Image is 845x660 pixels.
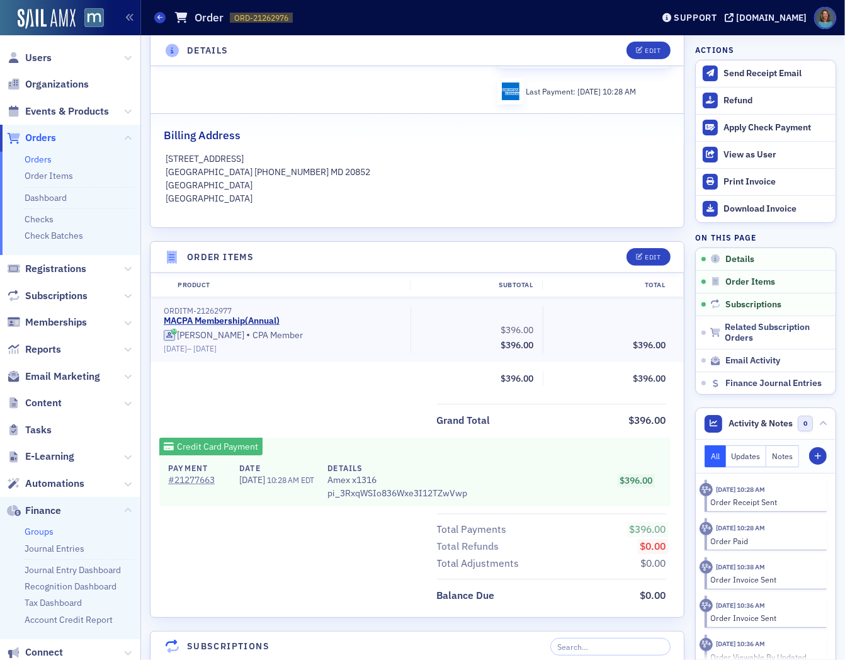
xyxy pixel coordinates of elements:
span: Orders [25,131,56,145]
h4: Date [239,462,314,474]
span: Related Subscription Orders [725,322,830,344]
h4: On this page [695,232,836,243]
div: Support [674,12,717,23]
div: Credit Card Payment [159,438,263,455]
span: Content [25,396,62,410]
button: Refund [696,87,836,114]
a: Recognition Dashboard [25,581,116,592]
span: Registrations [25,262,86,276]
div: Edit [645,47,661,54]
div: Total Refunds [437,539,499,554]
time: 8/8/2025 10:36 AM [716,639,765,648]
div: Activity [700,522,713,535]
span: Email Marketing [25,370,100,384]
div: Activity [700,599,713,612]
a: Content [7,396,62,410]
button: Edit [627,248,670,266]
div: Download Invoice [723,203,829,215]
a: Journal Entries [25,543,84,554]
div: Balance Due [437,588,495,603]
button: Updates [726,445,767,467]
a: Finance [7,504,61,518]
a: Automations [7,477,84,491]
h4: Subscriptions [187,640,269,653]
a: [PERSON_NAME] [164,330,244,341]
p: [GEOGRAPHIC_DATA] [166,192,669,205]
span: Memberships [25,316,87,329]
a: Orders [7,131,56,145]
div: [PERSON_NAME] [177,330,244,341]
img: amex [502,82,519,100]
h4: Payment [168,462,226,474]
time: 8/8/2025 10:36 AM [716,601,765,610]
a: MACPA Membership(Annual) [164,316,280,327]
p: [GEOGRAPHIC_DATA] [166,179,669,192]
span: Email Activity [725,355,780,367]
a: Dashboard [25,192,67,203]
div: Product [169,280,410,290]
span: 10:28 AM [267,475,299,485]
div: Grand Total [437,413,491,428]
button: Notes [766,445,799,467]
a: Subscriptions [7,289,88,303]
span: [DATE] [577,86,603,96]
div: Subtotal [410,280,542,290]
div: Order Receipt Sent [711,496,819,508]
a: Memberships [7,316,87,329]
a: Print Invoice [696,168,836,195]
span: [DATE] [239,474,267,486]
a: Download Invoice [696,195,836,222]
span: Events & Products [25,105,109,118]
span: Finance Journal Entries [725,378,822,389]
div: Edit [645,254,661,261]
h4: Order Items [187,251,254,264]
a: Reports [7,343,61,356]
a: #21277663 [168,474,226,487]
a: Connect [7,646,63,659]
span: EDT [299,475,315,485]
span: $396.00 [501,373,534,384]
span: Profile [814,7,836,29]
span: $0.00 [641,557,666,569]
div: Order Invoice Sent [711,612,819,623]
span: $396.00 [633,339,666,351]
input: Search… [550,638,671,656]
span: Finance [25,504,61,518]
p: [STREET_ADDRESS] [166,152,669,166]
a: Order Items [25,170,73,181]
div: CPA Member [164,329,402,353]
div: – [164,344,402,353]
div: Apply Check Payment [723,122,829,134]
div: Activity [700,483,713,496]
span: Activity & Notes [729,417,793,430]
button: All [705,445,726,467]
div: Print Invoice [723,176,829,188]
a: Groups [25,526,54,537]
a: Orders [25,154,52,165]
div: Last Payment: [526,86,636,97]
h4: Actions [695,44,734,55]
div: Total Adjustments [437,556,519,571]
span: $396.00 [633,373,666,384]
span: $396.00 [630,523,666,535]
a: Check Batches [25,230,83,241]
span: [DATE] [193,343,217,353]
div: ORDITM-21262977 [164,306,402,316]
span: Details [725,254,754,265]
a: Users [7,51,52,65]
span: ORD-21262976 [234,13,288,23]
h4: Details [187,44,229,57]
span: Total Payments [437,522,511,537]
span: Subscriptions [725,299,781,310]
button: [DOMAIN_NAME] [725,13,811,22]
span: 0 [798,416,814,431]
span: Reports [25,343,61,356]
a: Journal Entry Dashboard [25,564,121,576]
div: Total Payments [437,522,507,537]
a: E-Learning [7,450,74,464]
h4: Details [327,462,467,474]
a: Checks [25,213,54,225]
span: 10:28 AM [603,86,636,96]
a: Events & Products [7,105,109,118]
img: SailAMX [18,9,76,29]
